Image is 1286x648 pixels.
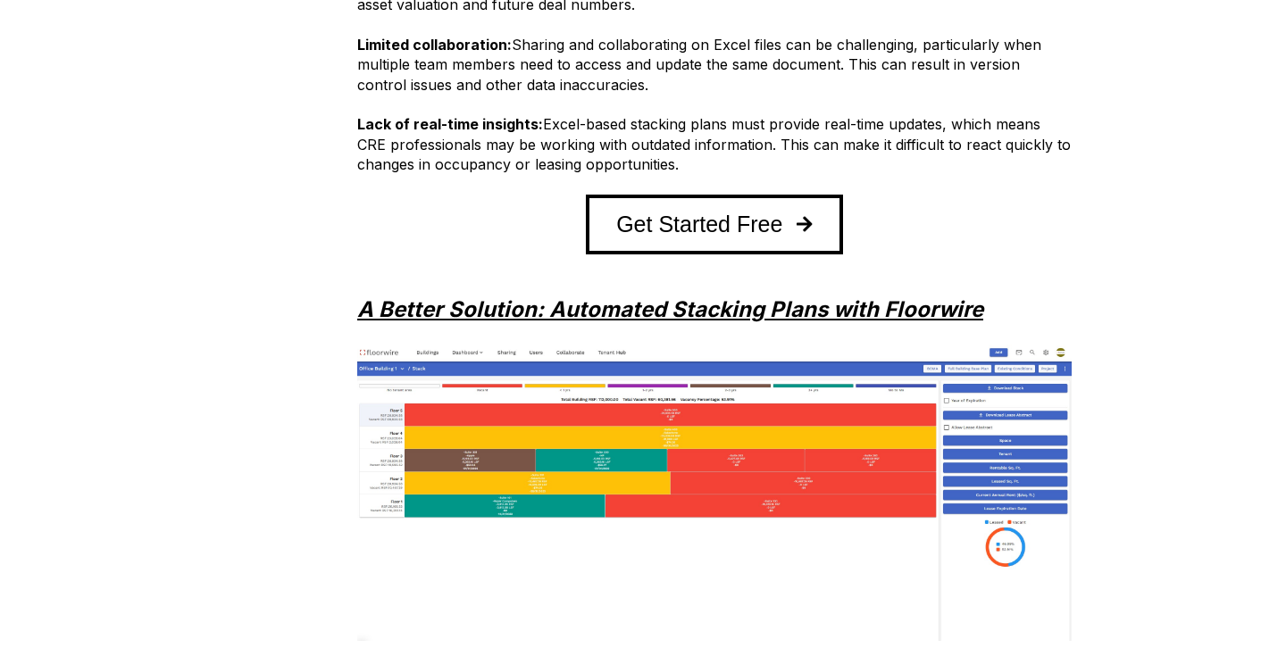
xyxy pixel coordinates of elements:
[357,345,1072,642] img: Commercial real estate dynamic stacking plan tool.
[357,296,983,322] span: A Better Solution: Automated Stacking Plans with Floorwire
[586,195,843,254] a: Get Started Free
[357,115,543,133] span: Lack of real-time insights:
[357,36,512,54] span: Limited collaboration:
[1197,562,1286,648] iframe: Chat Widget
